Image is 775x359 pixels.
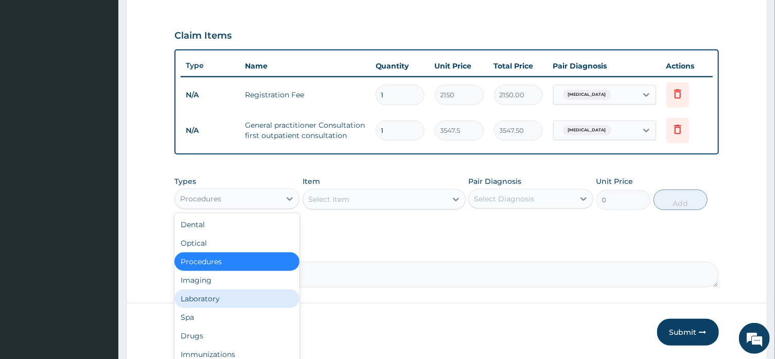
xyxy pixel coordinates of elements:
div: Minimize live chat window [169,5,193,30]
div: Spa [174,308,300,327]
th: Type [181,56,240,75]
div: Drugs [174,327,300,345]
label: Pair Diagnosis [468,176,521,186]
th: Quantity [371,56,430,76]
div: Procedures [174,252,300,271]
div: Procedures [180,194,221,204]
td: N/A [181,86,240,105]
label: Types [174,177,196,186]
td: Registration Fee [240,84,370,105]
h3: Claim Items [174,30,232,42]
th: Total Price [489,56,548,76]
th: Unit Price [430,56,489,76]
button: Submit [657,319,719,346]
label: Comment [174,247,718,256]
img: d_794563401_company_1708531726252_794563401 [19,52,42,77]
div: Imaging [174,271,300,289]
th: Actions [661,56,713,76]
span: We're online! [60,111,142,215]
textarea: Type your message and hit 'Enter' [5,245,196,281]
th: Name [240,56,370,76]
span: [MEDICAL_DATA] [563,125,611,135]
div: Dental [174,215,300,234]
label: Item [303,176,320,186]
span: [MEDICAL_DATA] [563,90,611,100]
th: Pair Diagnosis [548,56,661,76]
div: Select Item [308,194,349,204]
button: Add [654,190,708,210]
div: Select Diagnosis [474,194,534,204]
div: Optical [174,234,300,252]
div: Laboratory [174,289,300,308]
td: N/A [181,121,240,140]
div: Chat with us now [54,58,173,71]
td: General practitioner Consultation first outpatient consultation [240,115,370,146]
label: Unit Price [596,176,633,186]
